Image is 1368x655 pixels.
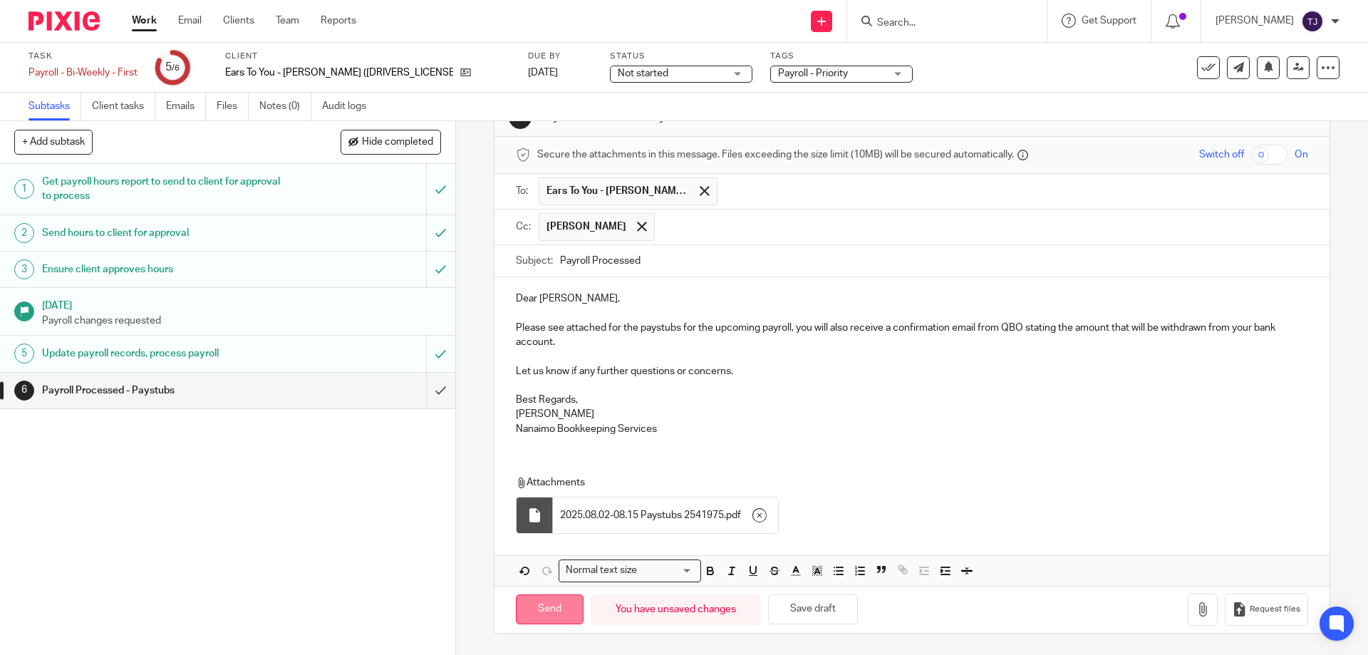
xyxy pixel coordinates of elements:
div: Search for option [559,559,701,582]
span: 2025.08.02-08.15 Paystubs 2541975 [560,508,724,522]
label: Client [225,51,510,62]
input: Search for option [641,563,693,578]
a: Notes (0) [259,93,311,120]
input: Send [516,594,584,625]
span: Switch off [1199,148,1244,162]
h1: Get payroll hours report to send to client for approval to process [42,171,289,207]
span: Secure the attachments in this message. Files exceeding the size limit (10MB) will be secured aut... [537,148,1014,162]
label: Status [610,51,752,62]
div: 5 [165,59,180,76]
a: Audit logs [322,93,377,120]
button: + Add subtask [14,130,93,154]
div: 2 [14,223,34,243]
h1: Update payroll records, process payroll [42,343,289,364]
h1: [DATE] [42,295,441,313]
a: Email [178,14,202,28]
label: Tags [770,51,913,62]
span: Hide completed [362,137,433,148]
span: Payroll - Priority [778,68,848,78]
h1: Ensure client approves hours [42,259,289,280]
button: Hide completed [341,130,441,154]
div: 1 [14,179,34,199]
p: Attachments [516,475,1281,490]
span: On [1295,148,1308,162]
p: [PERSON_NAME] [1216,14,1294,28]
p: Payroll changes requested [42,314,441,328]
a: Reports [321,14,356,28]
p: Dear [PERSON_NAME], [516,292,1307,306]
div: 6 [14,381,34,401]
span: Normal text size [562,563,640,578]
p: Ears To You - [PERSON_NAME] ([DRIVERS_LICENSE_NUMBER] Alberta Ltd.) [225,66,453,80]
a: Emails [166,93,206,120]
div: 3 [14,259,34,279]
a: Work [132,14,157,28]
span: Get Support [1082,16,1136,26]
a: Clients [223,14,254,28]
h1: Payroll Processed - Paystubs [42,380,289,401]
span: Not started [618,68,668,78]
div: 5 [14,344,34,363]
span: [PERSON_NAME] [546,220,626,234]
small: /6 [172,64,180,72]
a: Files [217,93,249,120]
img: Pixie [28,11,100,31]
a: Subtasks [28,93,81,120]
input: Search [876,17,1004,30]
span: pdf [726,508,741,522]
p: Best Regards, [516,393,1307,407]
p: [PERSON_NAME] [516,407,1307,421]
div: Payroll - Bi-Weekly - First [28,66,138,80]
div: . [553,497,778,533]
p: Please see attached for the paystubs for the upcoming payroll, you will also receive a confirmati... [516,321,1307,350]
p: Let us know if any further questions or concerns. [516,364,1307,378]
span: Ears To You - [PERSON_NAME] ([DRIVERS_LICENSE_NUMBER] Alberta Ltd.) [546,184,689,198]
span: Request files [1250,604,1300,615]
label: Task [28,51,138,62]
label: Cc: [516,220,532,234]
a: Client tasks [92,93,155,120]
label: Subject: [516,254,553,268]
p: Nanaimo Bookkeeping Services [516,422,1307,436]
label: Due by [528,51,592,62]
button: Save draft [768,594,858,625]
h1: Send hours to client for approval [42,222,289,244]
img: svg%3E [1301,10,1324,33]
label: To: [516,184,532,198]
span: [DATE] [528,68,558,78]
div: You have unsaved changes [591,594,761,625]
a: Team [276,14,299,28]
button: Request files [1225,594,1307,626]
